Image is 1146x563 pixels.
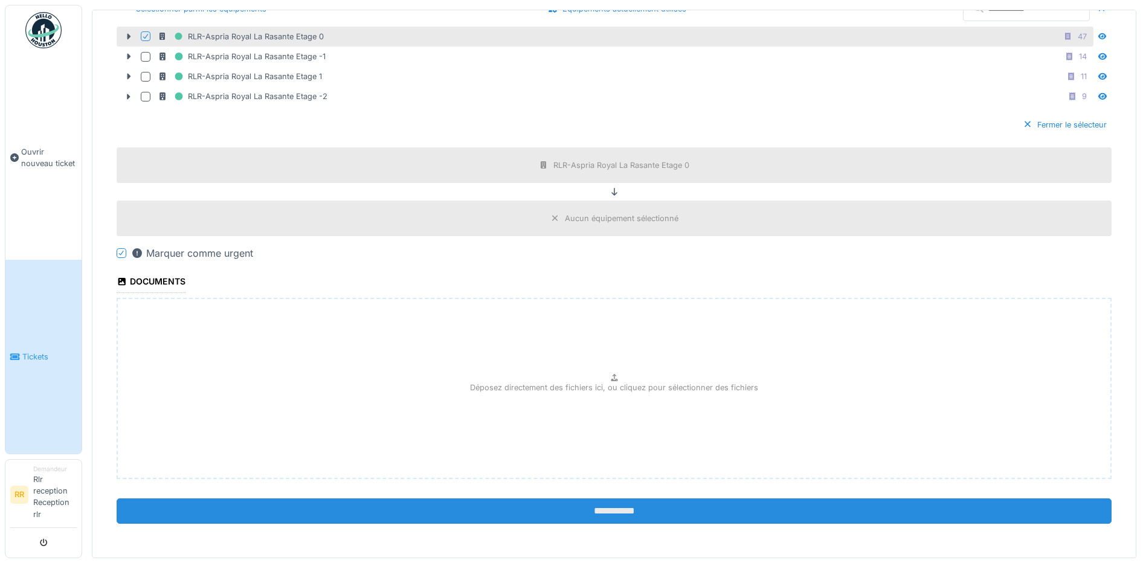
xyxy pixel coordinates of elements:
span: Ouvrir nouveau ticket [21,146,77,169]
div: Marquer comme urgent [131,246,253,260]
li: RR [10,486,28,504]
a: Tickets [5,260,82,453]
img: Badge_color-CXgf-gQk.svg [25,12,62,48]
div: 11 [1081,71,1087,82]
div: RLR-Aspria Royal La Rasante Etage -2 [158,89,327,104]
div: 9 [1082,91,1087,102]
a: RR DemandeurRlr reception Reception rlr [10,465,77,528]
p: Déposez directement des fichiers ici, ou cliquez pour sélectionner des fichiers [470,382,758,393]
div: RLR-Aspria Royal La Rasante Etage 1 [158,69,322,84]
div: RLR-Aspria Royal La Rasante Etage -1 [158,49,326,64]
div: 47 [1078,31,1087,42]
div: RLR-Aspria Royal La Rasante Etage 0 [553,159,689,171]
li: Rlr reception Reception rlr [33,465,77,525]
div: RLR-Aspria Royal La Rasante Etage 0 [158,29,324,44]
div: Aucun équipement sélectionné [565,213,678,224]
a: Ouvrir nouveau ticket [5,55,82,260]
span: Tickets [22,351,77,362]
div: 14 [1079,51,1087,62]
div: Fermer le sélecteur [1018,117,1112,133]
div: Documents [117,272,185,293]
div: Demandeur [33,465,77,474]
